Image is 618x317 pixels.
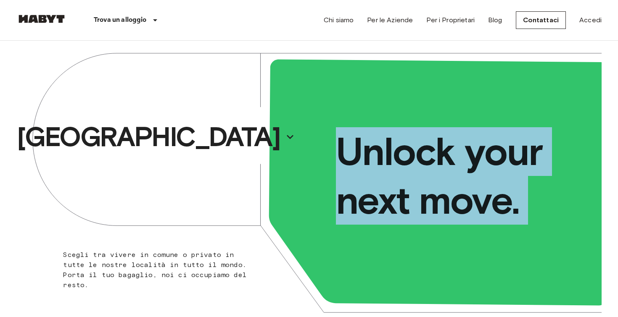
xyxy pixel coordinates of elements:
p: Unlock your next move. [336,127,588,225]
p: [GEOGRAPHIC_DATA] [17,120,280,154]
p: Trova un alloggio [94,15,147,25]
img: Habyt [16,15,67,23]
a: Per le Aziende [367,15,413,25]
a: Contattaci [516,11,566,29]
a: Accedi [579,15,602,25]
button: [GEOGRAPHIC_DATA] [13,118,298,156]
a: Per i Proprietari [426,15,475,25]
a: Blog [488,15,502,25]
a: Chi siamo [324,15,354,25]
p: Scegli tra vivere in comune o privato in tutte le nostre località in tutto il mondo. Porta il tuo... [63,250,256,290]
